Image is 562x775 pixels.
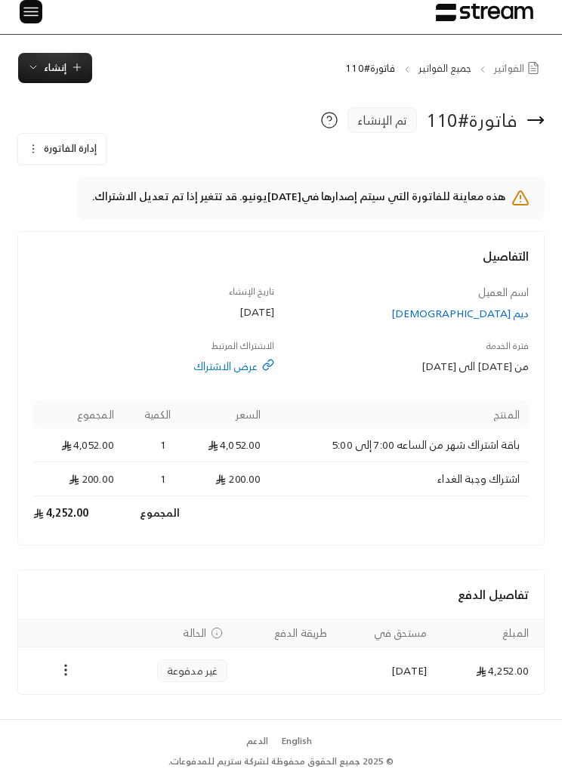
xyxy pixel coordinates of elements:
button: إنشاء [18,53,92,83]
span: الحالة [183,625,206,641]
th: المجموع [33,401,123,428]
img: Logo [436,3,533,22]
td: باقة اشتراك شهر من الساعه 7:00 إلى 5:00 [270,428,529,462]
td: 4,052.00 [180,428,270,462]
th: طريقة الدفع [236,619,336,647]
div: [DATE] [33,304,274,320]
p: هذه معاينة للفاتورة التي سيتم إصدارها في يونيو. قد تتغير إذا تم تعديل الاشتراك. [92,189,505,207]
a: جميع الفواتير [418,58,471,77]
th: مستحق في [337,619,437,647]
span: 1 [156,437,171,452]
td: 4,252.00 [33,496,123,530]
a: الفواتير [494,60,545,76]
div: فاتورة # 110 [426,108,517,132]
div: © 2025 جميع الحقوق محفوظة لشركة ستريم للمدفوعات. [168,755,394,768]
td: 200.00 [33,462,123,496]
th: المبلغ [436,619,544,647]
td: 4,052.00 [33,428,123,462]
td: [DATE] [337,647,437,694]
th: المنتج [270,401,529,428]
span: إدارة الفاتورة [44,140,97,157]
span: تاريخ الإنشاء [229,283,274,299]
img: menu [22,2,40,21]
div: English [282,734,312,748]
button: إدارة الفاتورة [18,134,106,164]
th: السعر [180,401,270,428]
span: اسم العميل [478,283,529,301]
span: غير مدفوعة [167,663,218,678]
a: ديم [DEMOGRAPHIC_DATA] [288,306,529,321]
h4: التفاصيل [33,247,529,280]
table: Payments [18,619,544,694]
a: عرض الاشتراك [33,359,274,374]
span: 1 [156,471,171,486]
p: فاتورة#110 [345,60,395,76]
nav: breadcrumb [345,60,545,76]
td: 200.00 [180,462,270,496]
th: الكمية [123,401,181,428]
span: إنشاء [44,59,66,76]
div: من [DATE] الى [DATE] [288,359,529,374]
table: Products [33,401,529,530]
a: الدعم [242,728,273,754]
td: اشتراك وجبة الغداء [270,462,529,496]
td: 4,252.00 [436,647,544,694]
strong: [DATE] [267,187,301,205]
span: الاشتراك المرتبط [212,338,274,354]
span: فترة الخدمة [486,338,529,354]
span: تم الإنشاء [357,111,407,129]
td: المجموع [123,496,181,530]
h4: تفاصيل الدفع [33,585,529,604]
